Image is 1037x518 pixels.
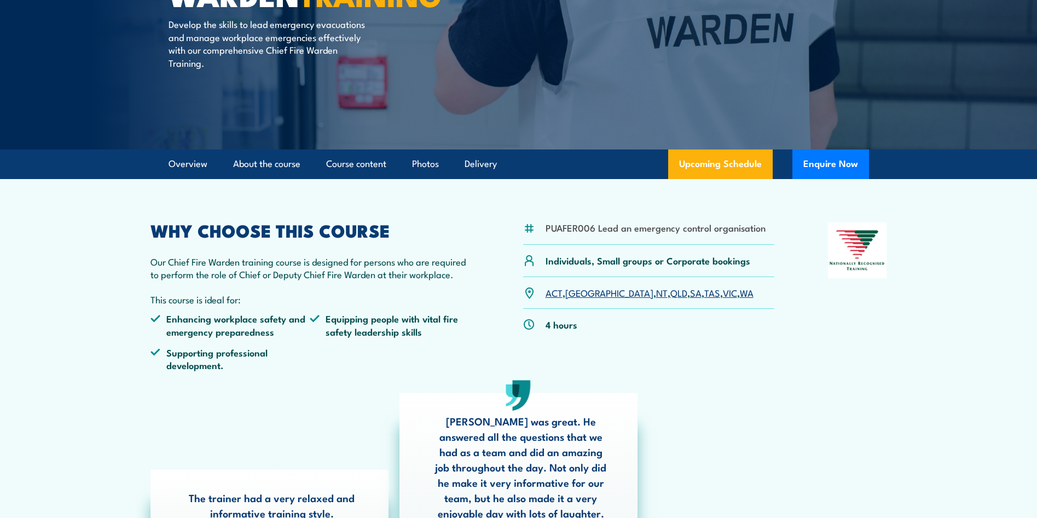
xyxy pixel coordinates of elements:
a: Overview [169,149,207,179]
li: Enhancing workplace safety and emergency preparedness [150,312,310,338]
li: Equipping people with vital fire safety leadership skills [310,312,470,338]
p: This course is ideal for: [150,293,470,306]
li: Supporting professional development. [150,346,310,372]
a: Course content [326,149,386,179]
a: TAS [704,286,720,299]
a: ACT [546,286,563,299]
a: QLD [670,286,687,299]
p: 4 hours [546,318,577,331]
a: NT [656,286,668,299]
p: Individuals, Small groups or Corporate bookings [546,254,750,267]
p: Our Chief Fire Warden training course is designed for persons who are required to perform the rol... [150,255,470,281]
a: About the course [233,149,300,179]
a: [GEOGRAPHIC_DATA] [565,286,653,299]
p: Develop the skills to lead emergency evacuations and manage workplace emergencies effectively wit... [169,18,368,69]
button: Enquire Now [792,149,869,179]
a: Delivery [465,149,497,179]
a: WA [740,286,754,299]
a: Upcoming Schedule [668,149,773,179]
img: Nationally Recognised Training logo. [828,222,887,278]
a: VIC [723,286,737,299]
p: , , , , , , , [546,286,754,299]
li: PUAFER006 Lead an emergency control organisation [546,221,766,234]
a: Photos [412,149,439,179]
a: SA [690,286,702,299]
h2: WHY CHOOSE THIS COURSE [150,222,470,238]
